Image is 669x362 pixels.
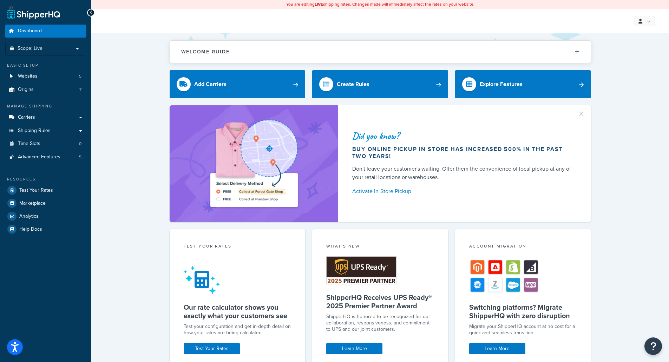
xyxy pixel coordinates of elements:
[170,70,306,98] a: Add Carriers
[5,223,86,236] a: Help Docs
[352,186,574,196] a: Activate In-Store Pickup
[18,87,34,93] span: Origins
[337,79,369,89] div: Create Rules
[5,210,86,223] a: Analytics
[184,303,291,320] h5: Our rate calculator shows you exactly what your customers see
[5,103,86,109] div: Manage Shipping
[5,83,86,96] li: Origins
[326,343,382,354] a: Learn More
[184,243,291,251] div: Test your rates
[469,343,525,354] a: Learn More
[79,154,81,160] span: 5
[326,314,434,333] p: ShipperHQ is honored to be recognized for our collaboration, responsiveness, and commitment to UP...
[315,1,323,7] b: LIVE
[352,146,574,160] div: Buy online pickup in store has increased 500% in the past two years!
[644,337,662,355] button: Open Resource Center
[5,83,86,96] a: Origins7
[19,226,42,232] span: Help Docs
[19,187,53,193] span: Test Your Rates
[79,141,81,147] span: 0
[181,49,230,54] h2: Welcome Guide
[18,28,42,34] span: Dashboard
[5,197,86,210] a: Marketplace
[469,243,577,251] div: Account Migration
[18,73,38,79] span: Websites
[5,151,86,164] li: Advanced Features
[312,70,448,98] a: Create Rules
[5,151,86,164] a: Advanced Features5
[79,73,81,79] span: 5
[190,116,317,211] img: ad-shirt-map-b0359fc47e01cab431d101c4b569394f6a03f54285957d908178d52f29eb9668.png
[184,323,291,336] div: Test your configuration and get in-depth detail on how your rates are being calculated.
[326,293,434,310] h5: ShipperHQ Receives UPS Ready® 2025 Premier Partner Award
[5,184,86,197] a: Test Your Rates
[18,128,51,134] span: Shipping Rules
[79,87,81,93] span: 7
[5,111,86,124] a: Carriers
[5,70,86,83] li: Websites
[19,213,39,219] span: Analytics
[170,41,591,63] button: Welcome Guide
[480,79,523,89] div: Explore Features
[5,62,86,68] div: Basic Setup
[18,114,35,120] span: Carriers
[5,124,86,137] a: Shipping Rules
[184,343,240,354] a: Test Your Rates
[18,46,42,52] span: Scope: Live
[469,323,577,336] div: Migrate your ShipperHQ account at no cost for a quick and seamless transition.
[194,79,227,89] div: Add Carriers
[352,165,574,182] div: Don't leave your customer's waiting. Offer them the convenience of local pickup at any of your re...
[5,176,86,182] div: Resources
[18,141,40,147] span: Time Slots
[455,70,591,98] a: Explore Features
[5,137,86,150] li: Time Slots
[469,303,577,320] h5: Switching platforms? Migrate ShipperHQ with zero disruption
[5,70,86,83] a: Websites5
[18,154,60,160] span: Advanced Features
[5,25,86,38] a: Dashboard
[326,243,434,251] div: What's New
[5,137,86,150] a: Time Slots0
[352,131,574,141] div: Did you know?
[19,200,46,206] span: Marketplace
